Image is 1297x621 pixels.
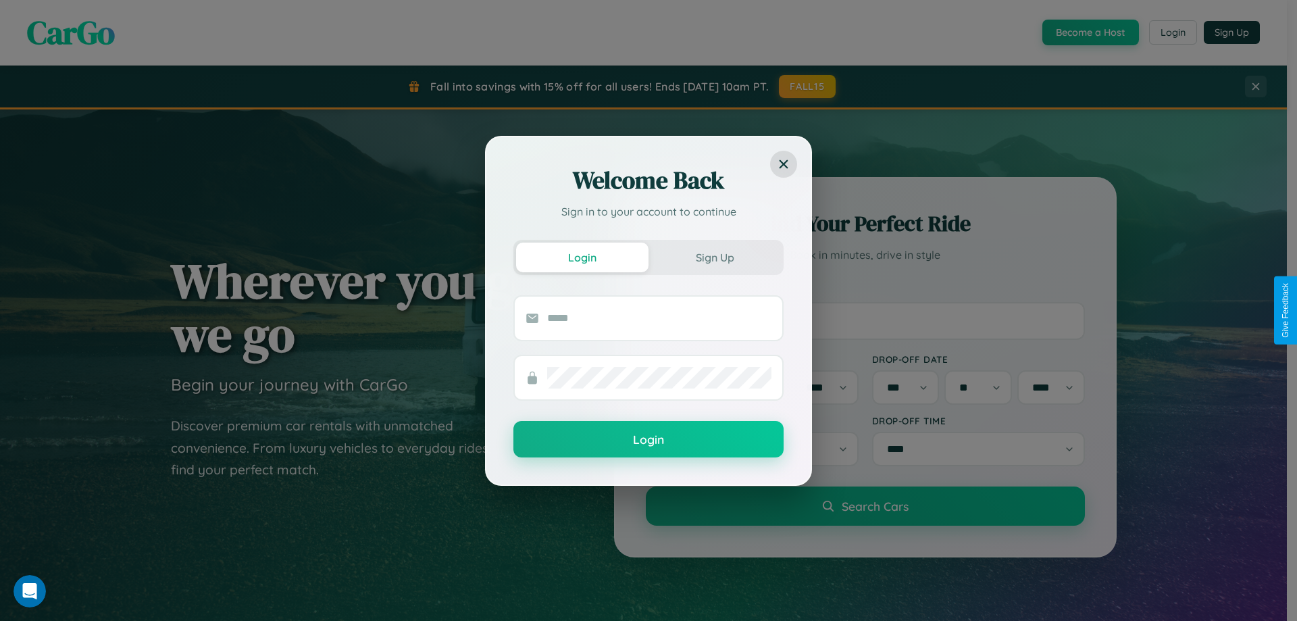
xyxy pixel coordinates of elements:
[14,575,46,607] iframe: Intercom live chat
[513,421,784,457] button: Login
[516,243,648,272] button: Login
[513,164,784,197] h2: Welcome Back
[648,243,781,272] button: Sign Up
[513,203,784,220] p: Sign in to your account to continue
[1281,283,1290,338] div: Give Feedback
